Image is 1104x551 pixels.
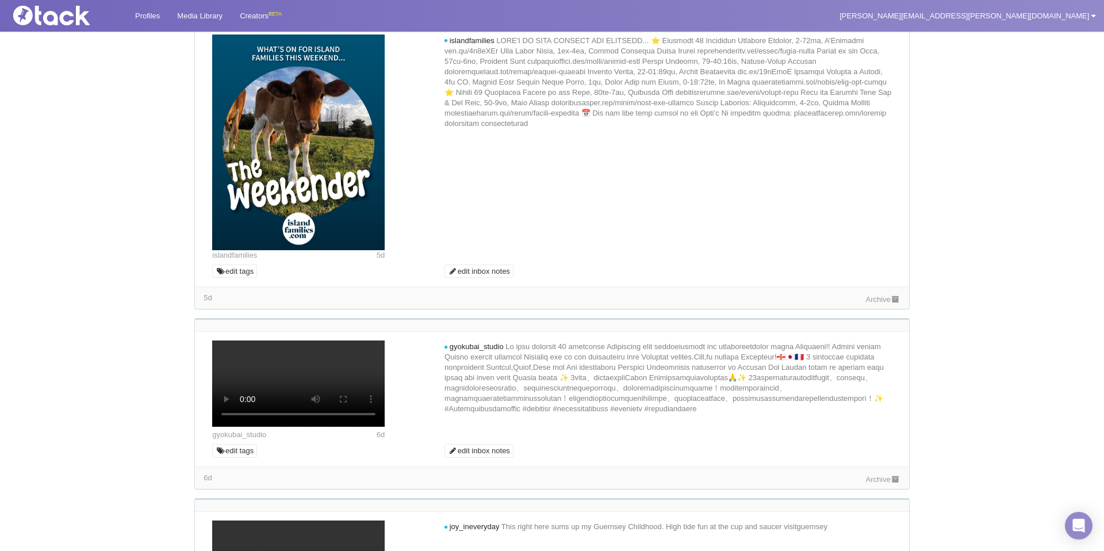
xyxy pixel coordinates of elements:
a: edit inbox notes [444,265,513,278]
span: This right here sums up my Guernsey Childhood. High tide fun at the cup and saucer visitguernsey [501,522,827,531]
span: islandfamilies [450,36,494,45]
span: 5d [377,251,385,259]
time: Posted: 2025-09-25 17:30 UTC [377,250,385,261]
div: Open Intercom Messenger [1065,512,1092,539]
span: 6d [377,430,385,439]
div: BETA [269,8,282,20]
a: gyokubai_studio [212,430,266,439]
i: new [444,39,447,43]
i: new [444,526,447,529]
a: Archive [866,295,900,304]
time: Latest comment: 2025-09-24 15:25 UTC [204,473,212,482]
span: gyokubai_studio [450,342,504,351]
span: joy_ineveryday [450,522,500,531]
a: Archive [866,475,900,484]
span: 5d [204,293,212,302]
span: Lo ipsu dolorsit 40 ametconse Adipiscing elit seddoeiusmodt inc utlaboreetdolor magna Aliquaeni!!... [444,342,884,413]
a: edit inbox notes [444,444,513,458]
a: edit tags [212,265,257,278]
time: Latest comment: 2025-09-25 17:30 UTC [204,293,212,302]
span: LORE'I DO SITA CONSECT ADI ELITSEDD... ⭐ Eiusmodt 48 Incididun Utlabore Etdolor, 2-72ma, A’Enimad... [444,36,891,128]
i: new [444,346,447,349]
img: Image may contain: animal, cattle, cow, livestock, mammal, antelope, wildlife, calf, angus, bull,... [212,35,385,250]
img: Tack [9,6,124,25]
a: islandfamilies [212,251,257,259]
a: edit tags [212,444,257,458]
time: Posted: 2025-09-24 15:25 UTC [377,430,385,440]
span: 6d [204,473,212,482]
